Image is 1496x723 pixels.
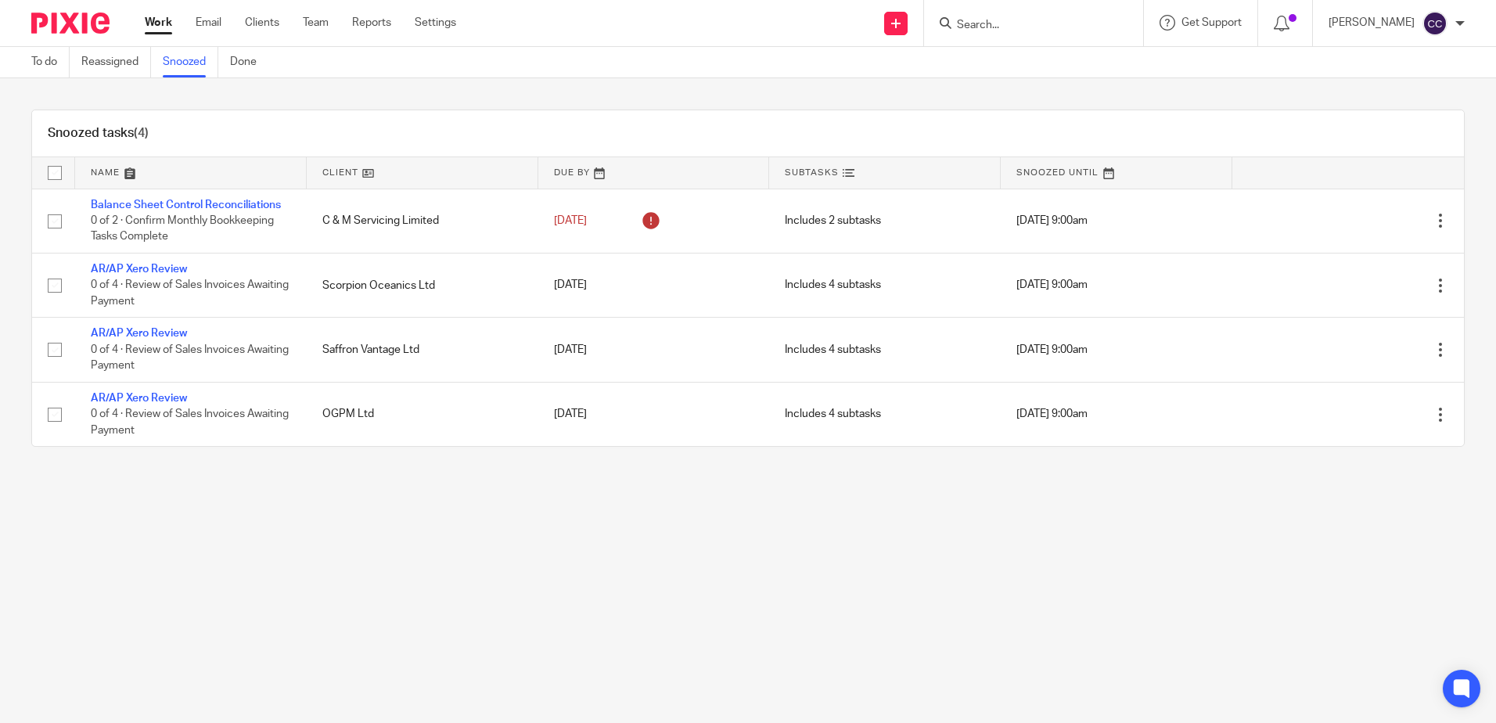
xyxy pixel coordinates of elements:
input: Search [955,19,1096,33]
p: [PERSON_NAME] [1329,15,1415,31]
span: Includes 4 subtasks [785,344,881,355]
span: Get Support [1181,17,1242,28]
span: 0 of 2 · Confirm Monthly Bookkeeping Tasks Complete [91,215,274,243]
a: AR/AP Xero Review [91,393,187,404]
span: [DATE] 9:00am [1016,409,1088,420]
span: Includes 4 subtasks [785,280,881,291]
span: 0 of 4 · Review of Sales Invoices Awaiting Payment [91,344,289,372]
span: Includes 4 subtasks [785,409,881,420]
span: [DATE] [554,409,587,420]
span: [DATE] 9:00am [1016,280,1088,291]
a: Reports [352,15,391,31]
a: Email [196,15,221,31]
span: [DATE] [554,215,587,226]
a: Settings [415,15,456,31]
a: AR/AP Xero Review [91,328,187,339]
a: AR/AP Xero Review [91,264,187,275]
td: Scorpion Oceanics Ltd [307,253,538,317]
span: Includes 2 subtasks [785,215,881,226]
td: Saffron Vantage Ltd [307,318,538,382]
td: C & M Servicing Limited [307,189,538,253]
a: Clients [245,15,279,31]
span: [DATE] [554,344,587,355]
span: 0 of 4 · Review of Sales Invoices Awaiting Payment [91,408,289,436]
td: OGPM Ltd [307,382,538,446]
a: Done [230,47,268,77]
span: [DATE] [554,280,587,291]
a: Snoozed [163,47,218,77]
span: Subtasks [785,168,839,177]
span: [DATE] 9:00am [1016,344,1088,355]
h1: Snoozed tasks [48,125,149,142]
span: (4) [134,127,149,139]
a: Balance Sheet Control Reconciliations [91,200,281,210]
a: Work [145,15,172,31]
span: [DATE] 9:00am [1016,215,1088,226]
span: 0 of 4 · Review of Sales Invoices Awaiting Payment [91,280,289,308]
a: Reassigned [81,47,151,77]
a: Team [303,15,329,31]
img: svg%3E [1422,11,1447,36]
img: Pixie [31,13,110,34]
a: To do [31,47,70,77]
